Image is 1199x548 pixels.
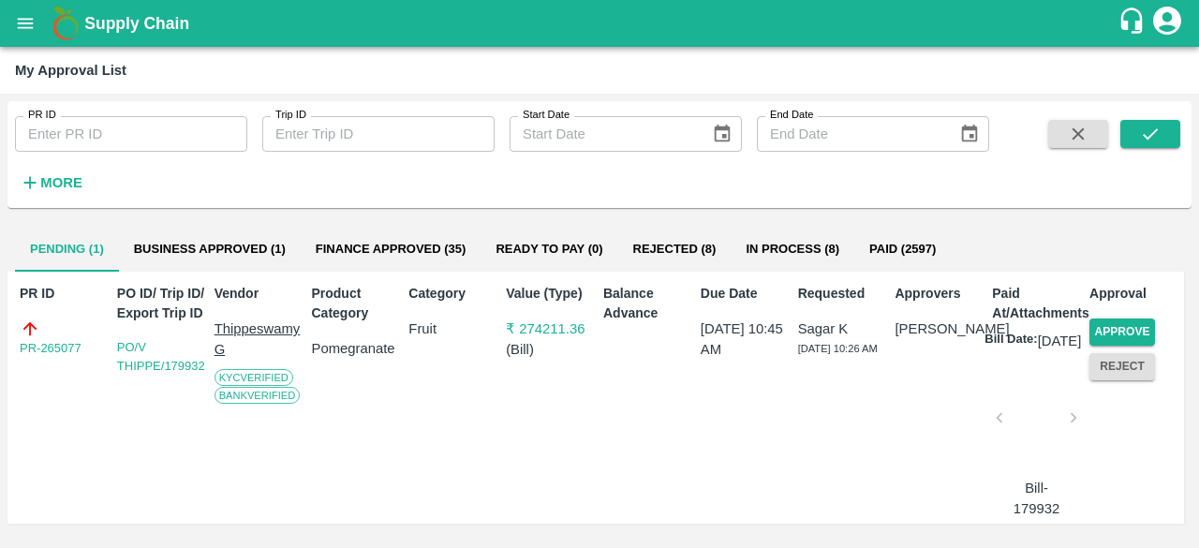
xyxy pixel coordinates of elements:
button: Finance Approved (35) [301,227,481,272]
img: logo [47,5,84,42]
p: Fruit [408,318,498,339]
button: Rejected (8) [618,227,732,272]
div: customer-support [1118,7,1150,40]
a: PR-265077 [20,339,81,358]
p: Approval [1089,284,1179,304]
p: [DATE] [1038,331,1082,351]
p: Value (Type) [506,284,596,304]
button: More [15,167,87,199]
p: Approvers [895,284,984,304]
a: PO/V THIPPE/179932 [117,340,205,373]
p: Paid At/Attachments [992,284,1082,323]
p: Product Category [311,284,401,323]
p: [DATE] 10:45 AM [701,318,791,361]
span: KYC Verified [215,369,293,386]
p: ₹ 274211.36 [506,318,596,339]
button: Reject [1089,353,1155,380]
p: Category [408,284,498,304]
p: Requested [798,284,888,304]
p: PO ID/ Trip ID/ Export Trip ID [117,284,207,323]
button: Business Approved (1) [119,227,301,272]
input: Enter Trip ID [262,116,495,152]
button: Choose date [704,116,740,152]
label: Trip ID [275,108,306,123]
p: Thippeswamy G [215,318,304,361]
button: open drawer [4,2,47,45]
b: Supply Chain [84,14,189,33]
div: My Approval List [15,58,126,82]
p: Balance Advance [603,284,693,323]
p: [PERSON_NAME] [895,318,984,339]
strong: More [40,175,82,190]
a: Supply Chain [84,10,1118,37]
button: In Process (8) [731,227,854,272]
p: PR ID [20,284,110,304]
label: End Date [770,108,813,123]
button: Choose date [952,116,987,152]
button: Ready To Pay (0) [481,227,617,272]
p: Bill Date: [984,331,1037,351]
button: Pending (1) [15,227,119,272]
p: Bill-179932 [1007,478,1066,520]
label: PR ID [28,108,56,123]
p: Due Date [701,284,791,304]
button: Paid (2597) [854,227,951,272]
span: [DATE] 10:26 AM [798,343,878,354]
p: Sagar K [798,318,888,339]
span: Bank Verified [215,387,301,404]
p: Pomegranate [311,338,401,359]
label: Start Date [523,108,570,123]
input: Start Date [510,116,697,152]
div: account of current user [1150,4,1184,43]
button: Approve [1089,318,1155,346]
p: ( Bill ) [506,339,596,360]
input: Enter PR ID [15,116,247,152]
input: End Date [757,116,944,152]
p: Vendor [215,284,304,304]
